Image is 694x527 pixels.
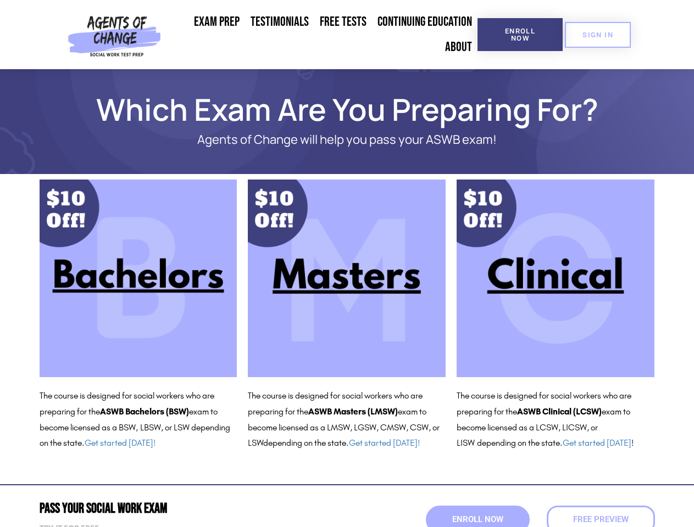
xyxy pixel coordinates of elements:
a: Get started [DATE]! [85,438,156,448]
a: SIGN IN [565,22,631,48]
a: Free Tests [314,9,372,35]
span: SIGN IN [582,31,613,38]
p: Agents of Change will help you pass your ASWB exam! [78,133,617,147]
span: depending on the state [477,438,560,448]
b: ASWB Bachelors (BSW) [100,406,189,417]
nav: Menu [165,9,478,60]
a: About [440,35,478,60]
a: Get started [DATE]! [349,438,420,448]
p: The course is designed for social workers who are preparing for the exam to become licensed as a ... [40,388,237,451]
span: depending on the state. [263,438,420,448]
a: Enroll Now [478,18,563,51]
span: Enroll Now [452,515,503,524]
b: ASWB Clinical (LCSW) [517,406,602,417]
a: Testimonials [245,9,314,35]
span: Enroll Now [495,27,545,42]
b: ASWB Masters (LMSW) [308,406,398,417]
p: The course is designed for social workers who are preparing for the exam to become licensed as a ... [457,388,654,451]
span: Free Preview [573,515,629,524]
a: Exam Prep [188,9,245,35]
p: The course is designed for social workers who are preparing for the exam to become licensed as a ... [248,388,446,451]
h1: Which Exam Are You Preparing For? [34,97,660,122]
a: Get started [DATE] [563,438,631,448]
h2: Pass Your Social Work Exam [40,502,342,515]
a: Continuing Education [372,9,478,35]
span: . ! [560,438,634,448]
